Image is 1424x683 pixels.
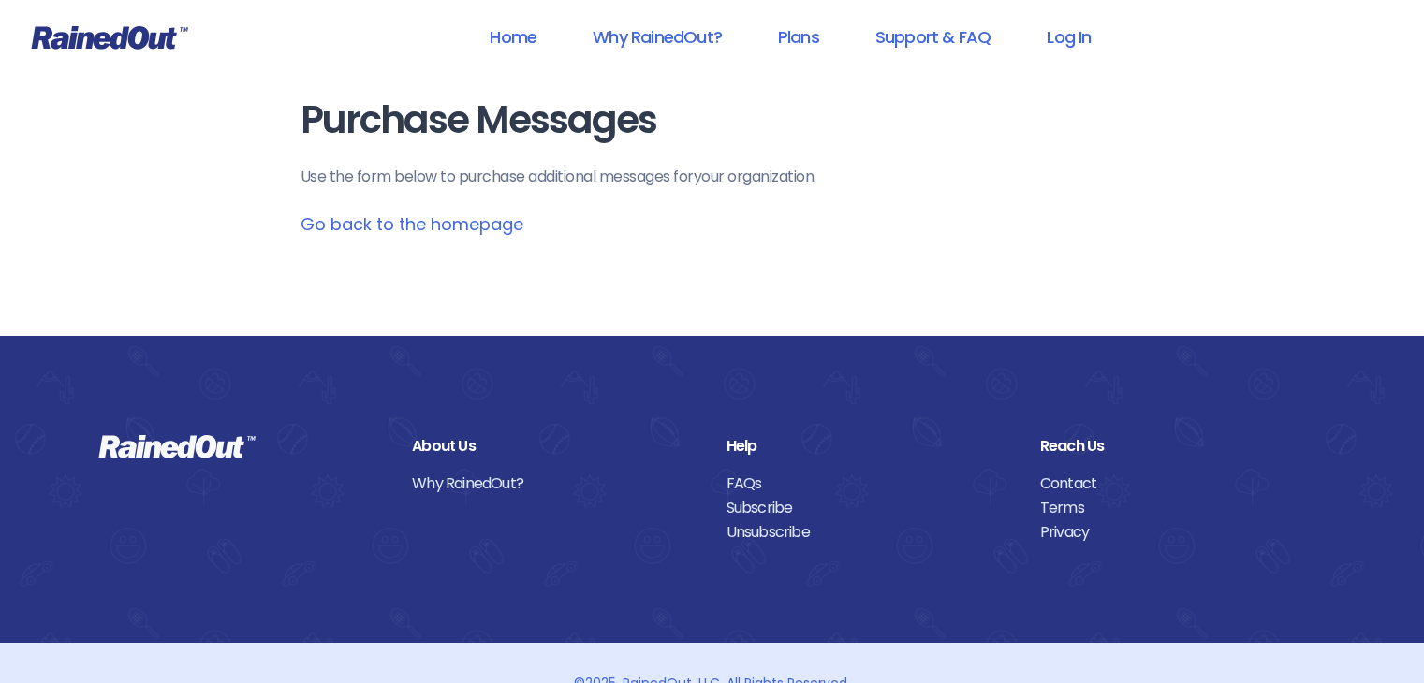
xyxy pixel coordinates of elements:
a: Why RainedOut? [568,16,746,58]
div: About Us [412,434,697,458]
a: Subscribe [727,496,1012,520]
a: Contact [1040,472,1326,496]
a: Home [465,16,561,58]
p: Use the form below to purchase additional messages for your organization . [301,166,1124,188]
a: Plans [754,16,844,58]
div: Help [727,434,1012,458]
a: Unsubscribe [727,520,1012,545]
a: Support & FAQ [851,16,1015,58]
a: Go back to the homepage [301,212,523,236]
a: Why RainedOut? [412,472,697,496]
a: FAQs [727,472,1012,496]
a: Privacy [1040,520,1326,545]
div: Reach Us [1040,434,1326,458]
a: Log In [1022,16,1115,58]
a: Terms [1040,496,1326,520]
h1: Purchase Messages [301,99,1124,141]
